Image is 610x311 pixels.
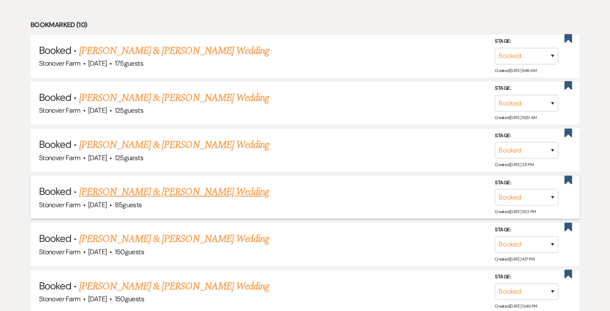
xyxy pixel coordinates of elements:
span: Booked [39,232,71,245]
span: Stonover Farm [39,294,80,303]
span: Stonover Farm [39,59,80,68]
span: Booked [39,44,71,57]
span: 150 guests [115,247,144,256]
span: Stonover Farm [39,153,80,162]
label: Stage: [495,84,558,93]
span: Created: [DATE] 4:17 PM [495,256,534,261]
span: Booked [39,185,71,198]
span: Booked [39,279,71,292]
span: Created: [DATE] 12:46 PM [495,303,537,309]
label: Stage: [495,225,558,235]
span: Booked [39,138,71,151]
span: Stonover Farm [39,247,80,256]
span: Stonover Farm [39,106,80,115]
span: Booked [39,91,71,104]
label: Stage: [495,272,558,282]
a: [PERSON_NAME] & [PERSON_NAME] Wedding [79,279,269,294]
span: [DATE] [88,153,107,162]
span: 125 guests [115,153,143,162]
a: [PERSON_NAME] & [PERSON_NAME] Wedding [79,184,269,200]
a: [PERSON_NAME] & [PERSON_NAME] Wedding [79,231,269,247]
li: Bookmarked (10) [30,19,579,31]
span: [DATE] [88,106,107,115]
span: [DATE] [88,200,107,209]
label: Stage: [495,37,558,46]
span: [DATE] [88,247,107,256]
span: [DATE] [88,59,107,68]
span: [DATE] [88,294,107,303]
span: 85 guests [115,200,142,209]
span: 175 guests [115,59,143,68]
label: Stage: [495,178,558,188]
span: Created: [DATE] 3:11 PM [495,162,533,167]
span: Created: [DATE] 10:51 AM [495,115,536,120]
label: Stage: [495,131,558,141]
a: [PERSON_NAME] & [PERSON_NAME] Wedding [79,90,269,106]
a: [PERSON_NAME] & [PERSON_NAME] Wedding [79,137,269,153]
span: 150 guests [115,294,144,303]
span: Created: [DATE] 9:49 AM [495,68,536,73]
a: [PERSON_NAME] & [PERSON_NAME] Wedding [79,43,269,58]
span: 125 guests [115,106,143,115]
span: Created: [DATE] 11:32 PM [495,209,535,214]
span: Stonover Farm [39,200,80,209]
